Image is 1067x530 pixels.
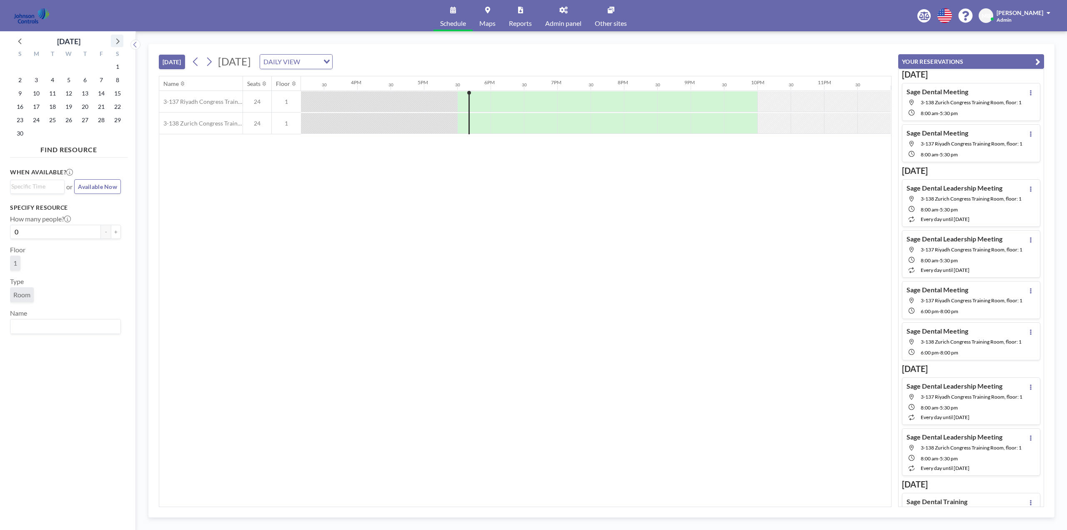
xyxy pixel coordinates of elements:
span: - [939,308,940,314]
span: MB [982,12,991,20]
div: F [93,49,109,60]
span: 3-137 Riyadh Congress Training Room, floor: 1 [921,297,1022,304]
span: 8:00 AM [921,151,938,158]
span: 6:00 PM [921,349,939,356]
span: Schedule [440,20,466,27]
span: or [66,183,73,191]
span: Sunday, November 30, 2025 [14,128,26,139]
span: Thursday, November 20, 2025 [79,101,91,113]
span: Wednesday, November 5, 2025 [63,74,75,86]
input: Search for option [11,182,60,191]
span: 3-138 Zurich Congress Training Room [159,120,243,127]
label: Floor [10,246,25,254]
span: Reports [509,20,532,27]
span: Saturday, November 29, 2025 [112,114,123,126]
button: Available Now [74,179,121,194]
span: - [938,257,940,264]
h4: Sage Dental Meeting [907,129,968,137]
h3: [DATE] [902,479,1040,490]
span: 5:30 PM [940,404,958,411]
div: T [45,49,61,60]
input: Search for option [11,321,116,332]
span: Friday, November 14, 2025 [95,88,107,99]
h3: [DATE] [902,166,1040,176]
div: S [12,49,28,60]
div: 30 [522,82,527,88]
span: Monday, November 10, 2025 [30,88,42,99]
div: 5PM [418,79,428,85]
span: 5:30 PM [940,455,958,462]
span: Sunday, November 2, 2025 [14,74,26,86]
button: - [101,225,111,239]
h4: Sage Dental Leadership Meeting [907,382,1002,390]
div: 30 [655,82,660,88]
div: T [77,49,93,60]
span: 3-138 Zurich Congress Training Room, floor: 1 [921,99,1022,105]
span: 3-137 Riyadh Congress Training Room, floor: 1 [921,141,1022,147]
span: 5:30 PM [940,110,958,116]
h4: Sage Dental Leadership Meeting [907,184,1002,192]
span: Tuesday, November 18, 2025 [47,101,58,113]
span: Thursday, November 27, 2025 [79,114,91,126]
button: YOUR RESERVATIONS [898,54,1044,69]
span: every day until [DATE] [921,414,969,420]
div: S [109,49,125,60]
span: [DATE] [218,55,251,68]
span: Thursday, November 13, 2025 [79,88,91,99]
input: Search for option [303,56,318,67]
span: every day until [DATE] [921,465,969,471]
span: 8:00 AM [921,404,938,411]
span: Other sites [595,20,627,27]
span: - [938,151,940,158]
div: 7PM [551,79,561,85]
span: - [938,110,940,116]
div: Search for option [260,55,332,69]
span: Tuesday, November 4, 2025 [47,74,58,86]
span: Maps [479,20,496,27]
span: Sunday, November 16, 2025 [14,101,26,113]
h4: Sage Dental Leadership Meeting [907,433,1002,441]
div: M [28,49,45,60]
div: 6PM [484,79,495,85]
span: 3-138 Zurich Congress Training Room, floor: 1 [921,445,1022,451]
div: Search for option [10,180,64,193]
h4: Sage Dental Leadership Meeting [907,235,1002,243]
span: [PERSON_NAME] [997,9,1043,16]
img: organization-logo [13,8,50,24]
span: every day until [DATE] [921,267,969,273]
div: 30 [322,82,327,88]
span: Sunday, November 9, 2025 [14,88,26,99]
span: - [938,455,940,462]
span: Wednesday, November 26, 2025 [63,114,75,126]
span: 8:00 PM [940,349,958,356]
span: 8:00 AM [921,206,938,213]
span: 3-137 Riyadh Congress Training Room, floor: 1 [921,246,1022,253]
span: - [938,404,940,411]
h4: FIND RESOURCE [10,142,128,154]
span: DAILY VIEW [262,56,302,67]
span: Room [13,291,30,299]
button: [DATE] [159,55,185,69]
span: Monday, November 17, 2025 [30,101,42,113]
span: 5:30 PM [940,257,958,264]
span: 3-138 Zurich Congress Training Room, floor: 1 [921,339,1022,345]
span: 8:00 AM [921,257,938,264]
span: Wednesday, November 12, 2025 [63,88,75,99]
span: Tuesday, November 25, 2025 [47,114,58,126]
div: [DATE] [57,35,80,47]
h4: Sage Dental Training [907,497,967,506]
div: Floor [276,80,290,88]
span: Wednesday, November 19, 2025 [63,101,75,113]
span: 24 [243,98,271,105]
span: 8:00 AM [921,110,938,116]
label: Type [10,277,24,286]
div: Name [163,80,179,88]
div: 30 [855,82,860,88]
span: 1 [13,259,17,267]
div: 4PM [351,79,361,85]
h3: [DATE] [902,69,1040,80]
span: 8:00 AM [921,455,938,462]
span: Available Now [78,183,117,190]
div: 30 [789,82,794,88]
span: 8:00 PM [940,308,958,314]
